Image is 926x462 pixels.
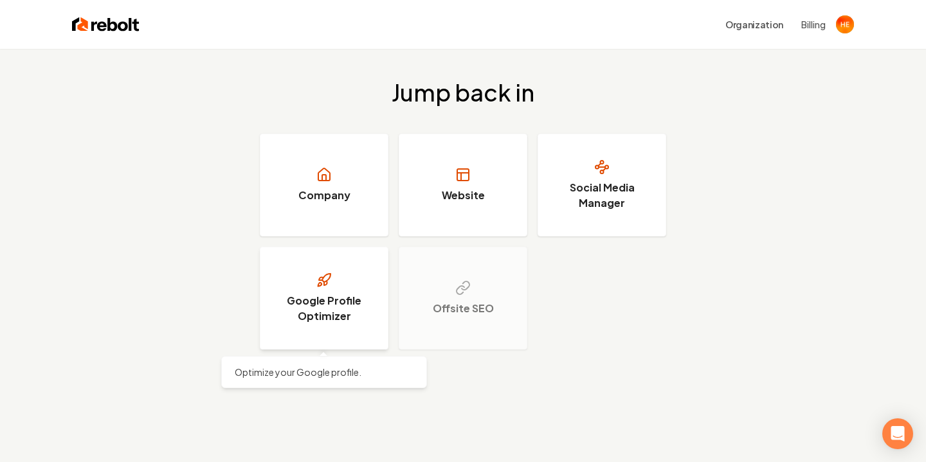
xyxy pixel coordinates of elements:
h3: Company [298,188,350,203]
img: Hunter Erickson [836,15,854,33]
a: Company [260,134,388,236]
h2: Jump back in [392,80,534,105]
h3: Social Media Manager [554,180,650,211]
button: Billing [801,18,826,31]
h3: Google Profile Optimizer [276,293,372,324]
a: Website [399,134,527,236]
p: Optimize your Google profile. [235,366,413,378]
h3: Offsite SEO [433,301,494,316]
button: Organization [718,13,791,36]
div: Open Intercom Messenger [882,418,913,449]
h3: Website [442,188,485,203]
a: Google Profile Optimizer [260,247,388,350]
a: Social Media Manager [538,134,666,236]
button: Open user button [836,15,854,33]
img: Rebolt Logo [72,15,140,33]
